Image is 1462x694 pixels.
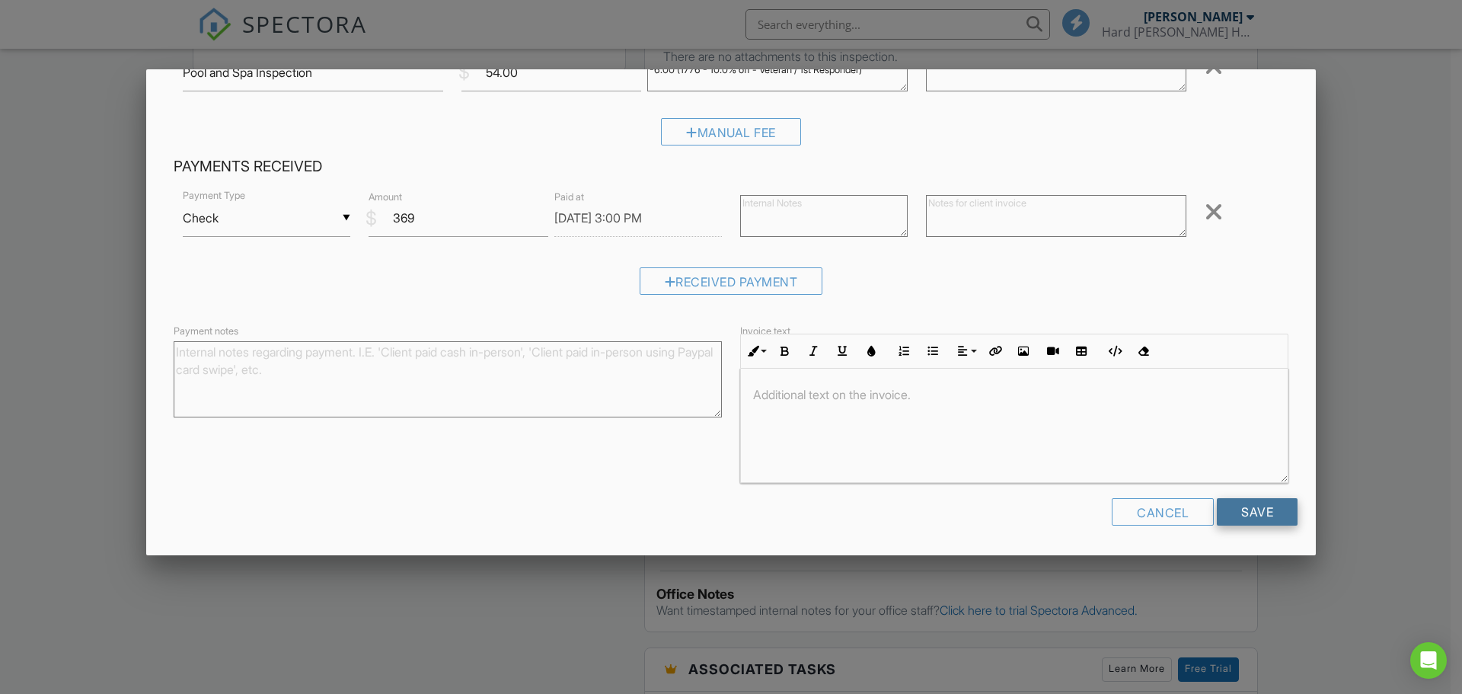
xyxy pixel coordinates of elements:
[369,190,402,204] label: Amount
[365,206,377,232] div: $
[554,190,584,204] label: Paid at
[1067,337,1096,366] button: Insert Table
[640,267,823,295] div: Received Payment
[799,337,828,366] button: Italic (Ctrl+I)
[647,50,908,91] textarea: $60.00 -6.00 (1776 - 10.0% off - Veteran / 1st Responder)
[1217,498,1298,526] input: Save
[174,157,1288,177] h4: Payments Received
[980,337,1009,366] button: Insert Link (Ctrl+K)
[1128,337,1157,366] button: Clear Formatting
[828,337,857,366] button: Underline (Ctrl+U)
[770,337,799,366] button: Bold (Ctrl+B)
[918,337,947,366] button: Unordered List
[661,129,801,144] a: Manual Fee
[183,189,245,203] label: Payment Type
[174,325,238,338] label: Payment notes
[1100,337,1128,366] button: Code View
[740,325,790,338] label: Invoice text
[661,118,801,146] div: Manual Fee
[458,59,470,85] div: $
[951,337,980,366] button: Align
[1410,642,1447,679] div: Open Intercom Messenger
[889,337,918,366] button: Ordered List
[1038,337,1067,366] button: Insert Video
[1112,498,1214,526] div: Cancel
[741,337,770,366] button: Inline Style
[1009,337,1038,366] button: Insert Image (Ctrl+P)
[857,337,886,366] button: Colors
[640,278,823,293] a: Received Payment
